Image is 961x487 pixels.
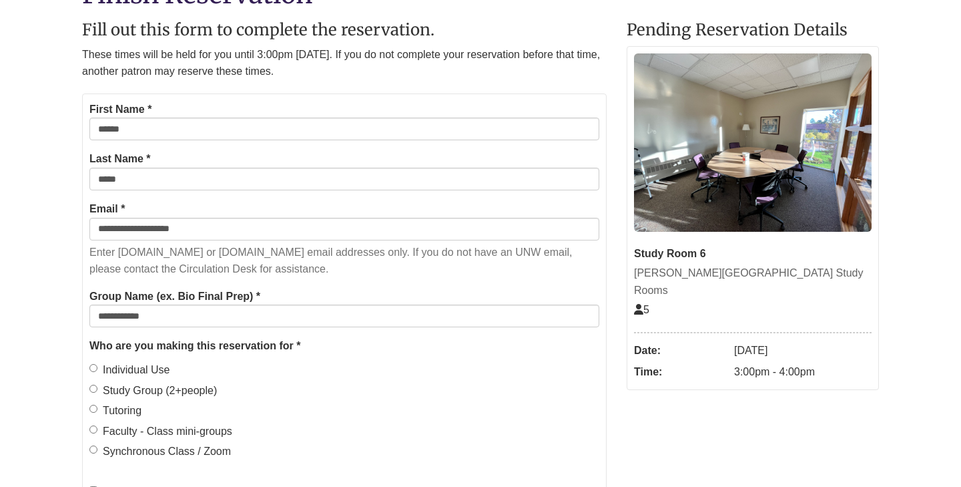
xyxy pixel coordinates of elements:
[734,340,872,361] dd: [DATE]
[89,337,599,355] legend: Who are you making this reservation for *
[82,21,607,39] h2: Fill out this form to complete the reservation.
[89,405,97,413] input: Tutoring
[89,150,151,168] label: Last Name *
[89,426,97,434] input: Faculty - Class mini-groups
[634,361,727,383] dt: Time:
[89,101,151,118] label: First Name *
[634,340,727,361] dt: Date:
[89,446,97,454] input: Synchronous Class / Zoom
[634,265,872,299] div: [PERSON_NAME][GEOGRAPHIC_DATA] Study Rooms
[634,245,872,263] div: Study Room 6
[627,21,879,39] h2: Pending Reservation Details
[82,46,607,80] p: These times will be held for you until 3:00pm [DATE]. If you do not complete your reservation bef...
[89,244,599,278] p: Enter [DOMAIN_NAME] or [DOMAIN_NAME] email addresses only. If you do not have an UNW email, pleas...
[634,53,872,232] img: Study Room 6
[734,361,872,383] dd: 3:00pm - 4:00pm
[89,382,217,399] label: Study Group (2+people)
[89,443,231,460] label: Synchronous Class / Zoom
[89,385,97,393] input: Study Group (2+people)
[89,361,170,379] label: Individual Use
[89,288,260,305] label: Group Name (ex. Bio Final Prep) *
[89,200,125,218] label: Email *
[89,402,141,420] label: Tutoring
[634,304,649,315] span: The capacity of this space
[89,364,97,372] input: Individual Use
[89,423,232,440] label: Faculty - Class mini-groups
